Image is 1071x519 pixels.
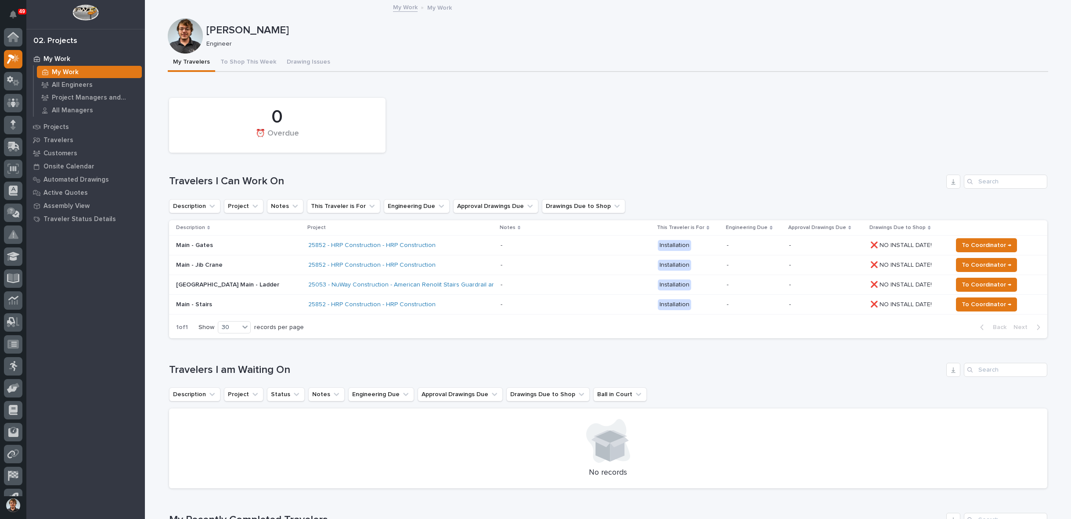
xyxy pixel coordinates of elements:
p: My Work [52,68,79,76]
img: Workspace Logo [72,4,98,21]
a: My Work [393,2,418,12]
button: Description [169,199,220,213]
button: To Coordinator → [956,258,1017,272]
tr: [GEOGRAPHIC_DATA] Main - Ladder25053 - NuWay Construction - American Renolit Stairs Guardrail and... [169,275,1047,295]
p: Customers [43,150,77,157]
p: All Managers [52,107,93,115]
button: Next [1010,323,1047,331]
p: Project Managers and Engineers [52,94,138,102]
p: - [727,301,782,308]
p: - [789,242,864,249]
p: This Traveler is For [657,223,704,233]
a: My Work [26,52,145,65]
a: 25852 - HRP Construction - HRP Construction [308,242,436,249]
div: Installation [658,299,691,310]
div: Installation [658,279,691,290]
button: To Coordinator → [956,238,1017,252]
span: Next [1013,323,1033,331]
button: Notes [267,199,303,213]
a: Travelers [26,133,145,147]
button: Approval Drawings Due [453,199,538,213]
button: Description [169,387,220,401]
p: Main - Jib Crane [176,261,302,269]
h1: Travelers I am Waiting On [169,364,943,376]
div: Notifications49 [11,11,22,25]
div: ⏰ Overdue [184,129,371,147]
button: Engineering Due [348,387,414,401]
p: - [789,261,864,269]
button: Drawings Due to Shop [542,199,625,213]
a: 25053 - NuWay Construction - American Renolit Stairs Guardrail and Roof Ladder [308,281,536,289]
button: This Traveler is For [307,199,380,213]
p: ❌ NO INSTALL DATE! [870,299,934,308]
div: 0 [184,106,371,128]
button: Back [973,323,1010,331]
p: Notes [500,223,516,233]
button: Engineering Due [384,199,450,213]
p: ❌ NO INSTALL DATE! [870,260,934,269]
p: - [727,242,782,249]
p: Drawings Due to Shop [869,223,926,233]
button: To Coordinator → [956,278,1017,292]
p: [GEOGRAPHIC_DATA] Main - Ladder [176,281,302,289]
span: Back [988,323,1006,331]
button: Status [267,387,305,401]
button: My Travelers [168,54,215,72]
span: To Coordinator → [962,240,1011,251]
p: All Engineers [52,81,93,89]
p: Engineer [206,40,1041,48]
a: Onsite Calendar [26,160,145,173]
button: users-avatar [4,496,22,515]
tr: Main - Stairs25852 - HRP Construction - HRP Construction - Installation--❌ NO INSTALL DATE!❌ NO I... [169,295,1047,315]
p: Assembly View [43,202,90,210]
p: Description [176,223,205,233]
p: Onsite Calendar [43,163,94,171]
button: Drawings Due to Shop [506,387,590,401]
a: All Engineers [34,79,145,91]
a: Traveler Status Details [26,212,145,225]
p: Main - Stairs [176,301,302,308]
button: To Coordinator → [956,297,1017,311]
a: 25852 - HRP Construction - HRP Construction [308,261,436,269]
div: - [501,301,502,308]
p: Projects [43,123,69,131]
div: - [501,261,502,269]
div: 30 [218,323,239,332]
p: My Work [43,55,70,63]
div: Installation [658,260,691,271]
a: Active Quotes [26,186,145,199]
p: 49 [19,8,25,14]
p: Engineering Due [726,223,768,233]
button: Notes [308,387,345,401]
div: 02. Projects [33,36,77,46]
p: ❌ NO INSTALL DATE! [870,279,934,289]
input: Search [964,175,1047,189]
p: Project [307,223,326,233]
button: Approval Drawings Due [418,387,503,401]
a: Projects [26,120,145,133]
button: Project [224,387,263,401]
a: My Work [34,66,145,78]
p: records per page [254,324,304,331]
span: To Coordinator → [962,260,1011,270]
span: To Coordinator → [962,299,1011,310]
p: Automated Drawings [43,176,109,184]
div: Search [964,363,1047,377]
tr: Main - Gates25852 - HRP Construction - HRP Construction - Installation--❌ NO INSTALL DATE!❌ NO IN... [169,236,1047,255]
tr: Main - Jib Crane25852 - HRP Construction - HRP Construction - Installation--❌ NO INSTALL DATE!❌ N... [169,255,1047,275]
button: Notifications [4,5,22,24]
p: - [727,261,782,269]
p: - [789,301,864,308]
p: No records [180,468,1037,478]
div: - [501,242,502,249]
div: Installation [658,240,691,251]
a: Project Managers and Engineers [34,91,145,104]
p: Traveler Status Details [43,215,116,223]
a: Automated Drawings [26,173,145,186]
button: Project [224,199,263,213]
h1: Travelers I Can Work On [169,175,943,188]
p: ❌ NO INSTALL DATE! [870,240,934,249]
button: Drawing Issues [281,54,335,72]
button: Ball in Court [593,387,647,401]
p: - [789,281,864,289]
